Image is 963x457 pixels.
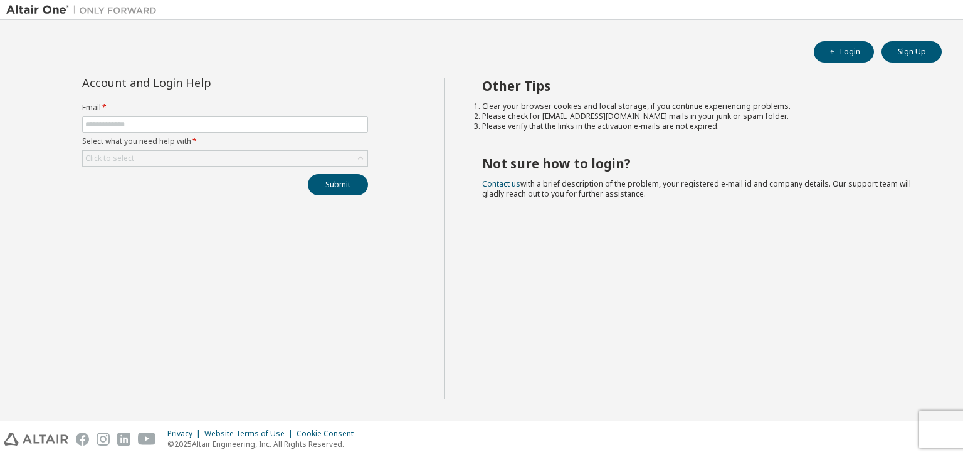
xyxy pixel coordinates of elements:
img: facebook.svg [76,433,89,446]
p: © 2025 Altair Engineering, Inc. All Rights Reserved. [167,439,361,449]
div: Account and Login Help [82,78,311,88]
div: Click to select [85,153,134,163]
label: Select what you need help with [82,136,368,146]
label: Email [82,103,368,113]
a: Contact us [482,178,520,189]
div: Click to select [83,151,367,166]
img: linkedin.svg [117,433,130,446]
img: Altair One [6,4,163,16]
li: Please verify that the links in the activation e-mails are not expired. [482,121,920,131]
h2: Not sure how to login? [482,155,920,172]
span: with a brief description of the problem, your registered e-mail id and company details. Our suppo... [482,178,911,199]
div: Website Terms of Use [204,429,297,439]
img: youtube.svg [138,433,156,446]
li: Please check for [EMAIL_ADDRESS][DOMAIN_NAME] mails in your junk or spam folder. [482,111,920,121]
button: Submit [308,174,368,195]
img: altair_logo.svg [4,433,68,446]
div: Cookie Consent [297,429,361,439]
li: Clear your browser cookies and local storage, if you continue experiencing problems. [482,101,920,111]
img: instagram.svg [97,433,110,446]
div: Privacy [167,429,204,439]
button: Sign Up [881,41,942,63]
h2: Other Tips [482,78,920,94]
button: Login [814,41,874,63]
